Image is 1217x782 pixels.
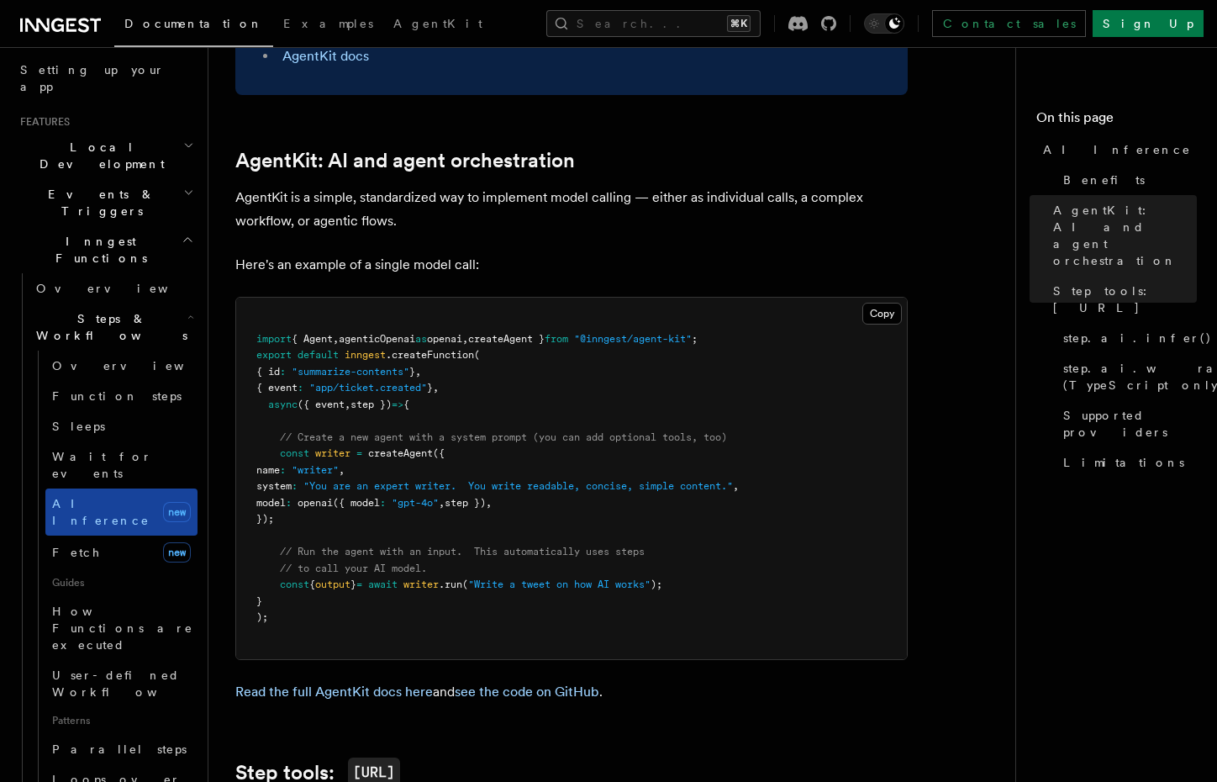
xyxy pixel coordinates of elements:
[235,680,908,704] p: and .
[333,497,380,509] span: ({ model
[235,149,575,172] a: AgentKit: AI and agent orchestration
[403,399,409,410] span: {
[545,333,568,345] span: from
[163,542,191,563] span: new
[468,579,651,590] span: "Write a tweet on how AI works"
[256,497,286,509] span: model
[13,115,70,129] span: Features
[1056,165,1197,195] a: Benefits
[474,349,480,361] span: (
[462,333,468,345] span: ,
[13,139,183,172] span: Local Development
[1093,10,1204,37] a: Sign Up
[283,17,373,30] span: Examples
[52,668,203,699] span: User-defined Workflows
[439,579,462,590] span: .run
[256,611,268,623] span: );
[45,707,198,734] span: Patterns
[29,310,187,344] span: Steps & Workflows
[45,381,198,411] a: Function steps
[427,382,433,394] span: }
[315,579,350,590] span: output
[292,333,333,345] span: { Agent
[415,333,427,345] span: as
[350,579,356,590] span: }
[13,233,182,267] span: Inngest Functions
[415,366,421,378] span: ,
[52,546,101,559] span: Fetch
[292,480,298,492] span: :
[574,333,692,345] span: "@inngest/agent-kit"
[235,684,433,700] a: Read the full AgentKit docs here
[13,186,183,219] span: Events & Triggers
[52,742,187,756] span: Parallel steps
[280,563,427,574] span: // to call your AI model.
[114,5,273,47] a: Documentation
[280,431,727,443] span: // Create a new agent with a system prompt (you can add optional tools, too)
[1063,330,1212,346] span: step.ai.infer()
[292,366,409,378] span: "summarize-contents"
[409,366,415,378] span: }
[256,333,292,345] span: import
[292,464,339,476] span: "writer"
[862,303,902,325] button: Copy
[235,253,908,277] p: Here's an example of a single model call:
[392,399,403,410] span: =>
[345,349,386,361] span: inngest
[1063,172,1145,188] span: Benefits
[393,17,482,30] span: AgentKit
[298,497,333,509] span: openai
[455,684,599,700] a: see the code on GitHub
[315,447,350,459] span: writer
[45,536,198,569] a: Fetchnew
[1056,323,1197,353] a: step.ai.infer()
[298,382,303,394] span: :
[52,497,150,527] span: AI Inference
[235,186,908,233] p: AgentKit is a simple, standardized way to implement model calling — either as individual calls, a...
[1056,353,1197,400] a: step.ai.wrap() (TypeScript only)
[433,382,439,394] span: ,
[1036,108,1197,135] h4: On this page
[651,579,662,590] span: );
[45,441,198,489] a: Wait for events
[932,10,1086,37] a: Contact sales
[256,513,274,525] span: });
[52,605,193,652] span: How Functions are executed
[282,48,369,64] a: AgentKit docs
[280,579,309,590] span: const
[546,10,761,37] button: Search...⌘K
[864,13,904,34] button: Toggle dark mode
[333,333,339,345] span: ,
[439,497,445,509] span: ,
[368,447,433,459] span: createAgent
[1063,407,1197,441] span: Supported providers
[433,447,445,459] span: ({
[286,497,292,509] span: :
[280,546,645,557] span: // Run the agent with an input. This automatically uses steps
[13,132,198,179] button: Local Development
[13,226,198,273] button: Inngest Functions
[392,497,439,509] span: "gpt-4o"
[427,333,462,345] span: openai
[356,447,362,459] span: =
[733,480,739,492] span: ,
[303,480,733,492] span: "You are an expert writer. You write readable, concise, simple content."
[1063,454,1184,471] span: Limitations
[1056,447,1197,478] a: Limitations
[29,273,198,304] a: Overview
[52,450,152,480] span: Wait for events
[280,447,309,459] span: const
[298,349,339,361] span: default
[350,399,392,410] span: step })
[445,497,486,509] span: step })
[45,596,198,660] a: How Functions are executed
[356,579,362,590] span: =
[462,579,468,590] span: (
[1053,202,1197,269] span: AgentKit: AI and agent orchestration
[256,382,298,394] span: { event
[298,399,345,410] span: ({ event
[52,359,225,373] span: Overview
[13,55,198,102] a: Setting up your app
[45,489,198,536] a: AI Inferencenew
[1046,276,1197,323] a: Step tools: [URL]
